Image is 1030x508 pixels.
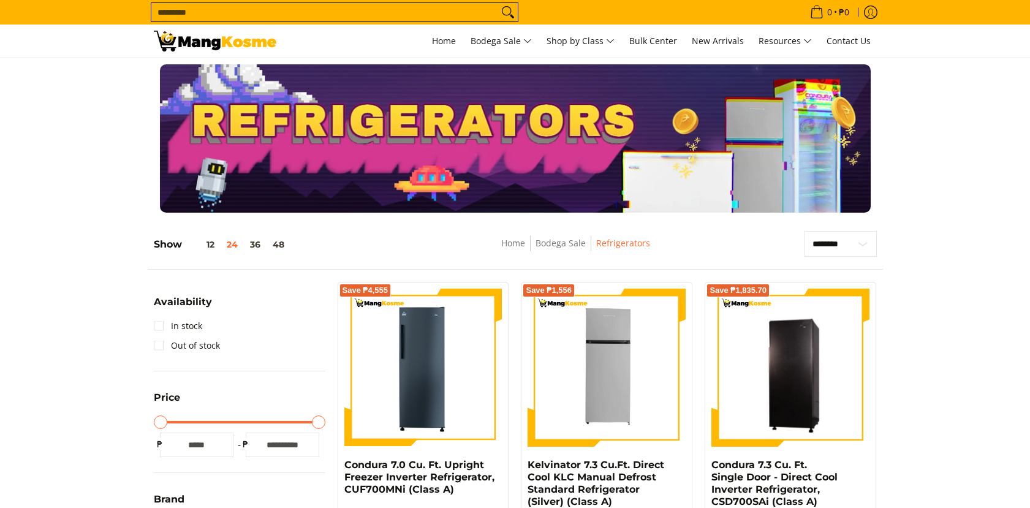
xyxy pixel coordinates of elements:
[154,316,202,336] a: In stock
[547,34,615,49] span: Shop by Class
[596,237,650,249] a: Refrigerators
[154,297,212,316] summary: Open
[686,25,750,58] a: New Arrivals
[837,8,851,17] span: ₱0
[820,25,877,58] a: Contact Us
[432,35,456,47] span: Home
[711,290,869,445] img: Condura 7.3 Cu. Ft. Single Door - Direct Cool Inverter Refrigerator, CSD700SAi (Class A)
[498,3,518,21] button: Search
[464,25,538,58] a: Bodega Sale
[759,34,812,49] span: Resources
[711,459,838,507] a: Condura 7.3 Cu. Ft. Single Door - Direct Cool Inverter Refrigerator, CSD700SAi (Class A)
[240,438,252,450] span: ₱
[154,438,166,450] span: ₱
[692,35,744,47] span: New Arrivals
[343,287,388,294] span: Save ₱4,555
[528,459,664,507] a: Kelvinator 7.3 Cu.Ft. Direct Cool KLC Manual Defrost Standard Refrigerator (Silver) (Class A)
[244,240,267,249] button: 36
[154,297,212,307] span: Availability
[267,240,290,249] button: 48
[710,287,767,294] span: Save ₱1,835.70
[154,238,290,251] h5: Show
[825,8,834,17] span: 0
[623,25,683,58] a: Bulk Center
[629,35,677,47] span: Bulk Center
[344,289,502,447] img: Condura 7.0 Cu. Ft. Upright Freezer Inverter Refrigerator, CUF700MNi (Class A)
[827,35,871,47] span: Contact Us
[526,287,572,294] span: Save ₱1,556
[471,34,532,49] span: Bodega Sale
[221,240,244,249] button: 24
[540,25,621,58] a: Shop by Class
[154,393,180,412] summary: Open
[536,237,586,249] a: Bodega Sale
[154,31,276,51] img: Bodega Sale Refrigerator l Mang Kosme: Home Appliances Warehouse Sale
[752,25,818,58] a: Resources
[182,240,221,249] button: 12
[412,236,740,263] nav: Breadcrumbs
[426,25,462,58] a: Home
[154,393,180,403] span: Price
[344,459,494,495] a: Condura 7.0 Cu. Ft. Upright Freezer Inverter Refrigerator, CUF700MNi (Class A)
[154,495,184,504] span: Brand
[528,289,686,447] img: Kelvinator 7.3 Cu.Ft. Direct Cool KLC Manual Defrost Standard Refrigerator (Silver) (Class A)
[154,336,220,355] a: Out of stock
[289,25,877,58] nav: Main Menu
[806,6,853,19] span: •
[501,237,525,249] a: Home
